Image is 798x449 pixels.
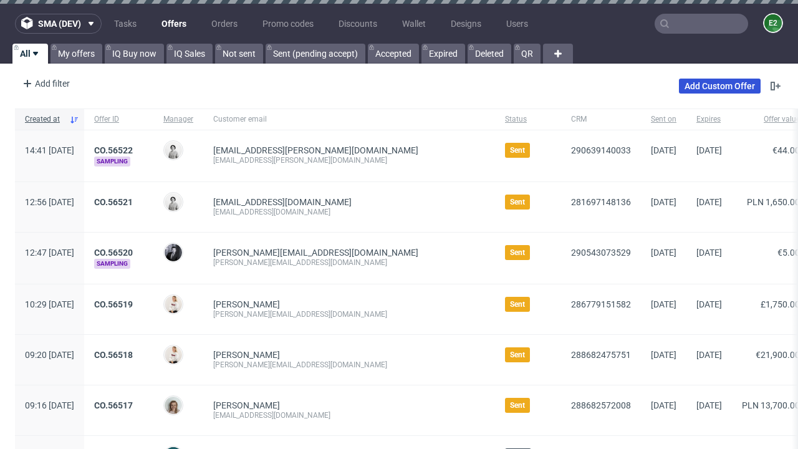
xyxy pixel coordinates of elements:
[165,397,182,414] img: Monika Poźniak
[213,400,280,410] a: [PERSON_NAME]
[213,155,485,165] div: [EMAIL_ADDRESS][PERSON_NAME][DOMAIN_NAME]
[213,360,485,370] div: [PERSON_NAME][EMAIL_ADDRESS][DOMAIN_NAME]
[165,296,182,313] img: Mari Fok
[510,299,525,309] span: Sent
[94,157,130,167] span: Sampling
[510,350,525,360] span: Sent
[25,350,74,360] span: 09:20 [DATE]
[510,197,525,207] span: Sent
[651,145,676,155] span: [DATE]
[651,114,676,125] span: Sent on
[15,14,102,34] button: sma (dev)
[571,197,631,207] a: 281697148136
[679,79,761,94] a: Add Custom Offer
[165,346,182,364] img: Mari Fok
[25,299,74,309] span: 10:29 [DATE]
[651,350,676,360] span: [DATE]
[499,14,536,34] a: Users
[696,114,722,125] span: Expires
[163,114,193,125] span: Manager
[571,145,631,155] a: 290639140033
[25,114,64,125] span: Created at
[25,400,74,410] span: 09:16 [DATE]
[94,259,130,269] span: Sampling
[696,197,722,207] span: [DATE]
[25,248,74,258] span: 12:47 [DATE]
[165,142,182,159] img: Dudek Mariola
[94,197,133,207] a: CO.56521
[25,197,74,207] span: 12:56 [DATE]
[213,258,485,268] div: [PERSON_NAME][EMAIL_ADDRESS][DOMAIN_NAME]
[94,248,133,258] a: CO.56520
[510,400,525,410] span: Sent
[213,114,485,125] span: Customer email
[165,244,182,261] img: Philippe Dubuy
[94,145,133,155] a: CO.56522
[395,14,433,34] a: Wallet
[571,350,631,360] a: 288682475751
[443,14,489,34] a: Designs
[510,145,525,155] span: Sent
[696,248,722,258] span: [DATE]
[510,248,525,258] span: Sent
[213,207,485,217] div: [EMAIL_ADDRESS][DOMAIN_NAME]
[105,44,164,64] a: IQ Buy now
[213,309,485,319] div: [PERSON_NAME][EMAIL_ADDRESS][DOMAIN_NAME]
[213,350,280,360] a: [PERSON_NAME]
[696,350,722,360] span: [DATE]
[571,248,631,258] a: 290543073529
[107,14,144,34] a: Tasks
[651,197,676,207] span: [DATE]
[421,44,465,64] a: Expired
[468,44,511,64] a: Deleted
[204,14,245,34] a: Orders
[696,145,722,155] span: [DATE]
[25,145,74,155] span: 14:41 [DATE]
[12,44,48,64] a: All
[651,299,676,309] span: [DATE]
[215,44,263,64] a: Not sent
[94,400,133,410] a: CO.56517
[696,299,722,309] span: [DATE]
[514,44,541,64] a: QR
[571,114,631,125] span: CRM
[651,248,676,258] span: [DATE]
[165,193,182,211] img: Dudek Mariola
[94,114,143,125] span: Offer ID
[696,400,722,410] span: [DATE]
[505,114,551,125] span: Status
[213,145,418,155] span: [EMAIL_ADDRESS][PERSON_NAME][DOMAIN_NAME]
[154,14,194,34] a: Offers
[166,44,213,64] a: IQ Sales
[94,299,133,309] a: CO.56519
[213,410,485,420] div: [EMAIL_ADDRESS][DOMAIN_NAME]
[213,299,280,309] a: [PERSON_NAME]
[368,44,419,64] a: Accepted
[213,197,352,207] span: [EMAIL_ADDRESS][DOMAIN_NAME]
[266,44,365,64] a: Sent (pending accept)
[331,14,385,34] a: Discounts
[764,14,782,32] figcaption: e2
[213,248,418,258] span: [PERSON_NAME][EMAIL_ADDRESS][DOMAIN_NAME]
[255,14,321,34] a: Promo codes
[571,299,631,309] a: 286779151582
[17,74,72,94] div: Add filter
[94,350,133,360] a: CO.56518
[50,44,102,64] a: My offers
[38,19,81,28] span: sma (dev)
[571,400,631,410] a: 288682572008
[651,400,676,410] span: [DATE]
